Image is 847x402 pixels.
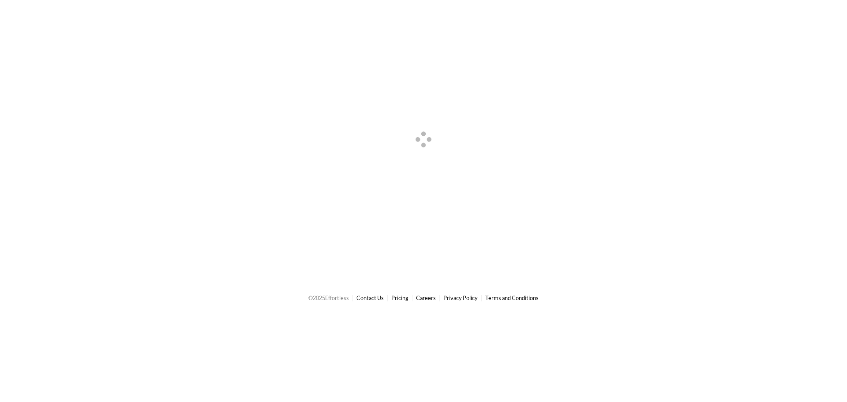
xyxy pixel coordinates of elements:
[356,294,384,301] a: Contact Us
[391,294,409,301] a: Pricing
[443,294,478,301] a: Privacy Policy
[308,294,349,301] span: © 2025 Effortless
[416,294,436,301] a: Careers
[485,294,539,301] a: Terms and Conditions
